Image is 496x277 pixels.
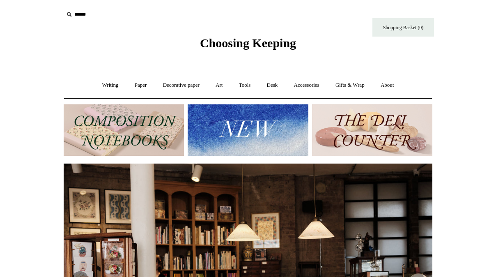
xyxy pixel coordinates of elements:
[373,74,402,96] a: About
[259,74,285,96] a: Desk
[232,74,258,96] a: Tools
[312,104,432,156] img: The Deli Counter
[208,74,230,96] a: Art
[156,74,207,96] a: Decorative paper
[127,74,154,96] a: Paper
[95,74,126,96] a: Writing
[372,18,434,37] a: Shopping Basket (0)
[188,104,308,156] img: New.jpg__PID:f73bdf93-380a-4a35-bcfe-7823039498e1
[200,36,296,50] span: Choosing Keeping
[200,43,296,48] a: Choosing Keeping
[287,74,327,96] a: Accessories
[328,74,372,96] a: Gifts & Wrap
[64,104,184,156] img: 202302 Composition ledgers.jpg__PID:69722ee6-fa44-49dd-a067-31375e5d54ec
